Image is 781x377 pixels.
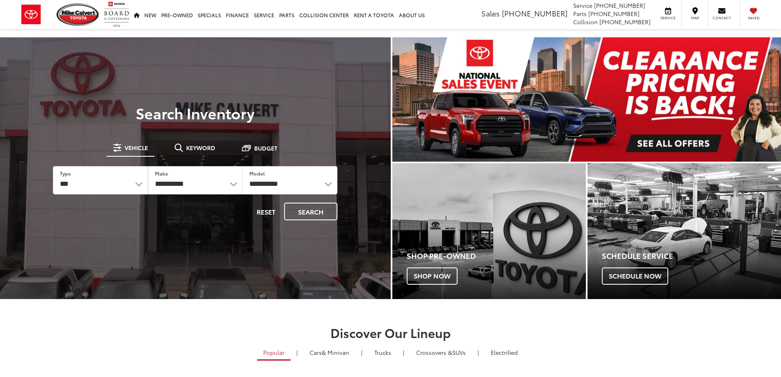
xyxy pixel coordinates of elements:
[602,252,781,260] h4: Schedule Service
[745,15,763,21] span: Saved
[407,252,586,260] h4: Shop Pre-Owned
[401,348,406,356] li: |
[407,267,458,285] span: Shop Now
[322,348,349,356] span: & Minivan
[476,348,481,356] li: |
[57,3,100,26] img: Mike Calvert Toyota
[485,345,524,359] a: Electrified
[713,15,731,21] span: Contact
[125,145,148,151] span: Vehicle
[34,105,356,121] h3: Search Inventory
[250,203,282,220] button: Reset
[359,348,364,356] li: |
[659,15,677,21] span: Service
[368,345,397,359] a: Trucks
[599,18,651,26] span: [PHONE_NUMBER]
[284,203,337,220] button: Search
[602,267,668,285] span: Schedule Now
[410,345,472,359] a: SUVs
[186,145,215,151] span: Keyword
[155,170,168,177] label: Make
[60,170,71,177] label: Type
[257,345,291,361] a: Popular
[294,348,300,356] li: |
[588,9,640,18] span: [PHONE_NUMBER]
[587,163,781,299] a: Schedule Service Schedule Now
[573,9,587,18] span: Parts
[481,8,500,18] span: Sales
[573,1,592,9] span: Service
[102,326,680,339] h2: Discover Our Lineup
[392,163,586,299] a: Shop Pre-Owned Shop Now
[303,345,355,359] a: Cars
[686,15,704,21] span: Map
[249,170,265,177] label: Model
[392,163,586,299] div: Toyota
[573,18,598,26] span: Collision
[587,163,781,299] div: Toyota
[594,1,645,9] span: [PHONE_NUMBER]
[254,145,278,151] span: Budget
[416,348,452,356] span: Crossovers &
[502,8,567,18] span: [PHONE_NUMBER]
